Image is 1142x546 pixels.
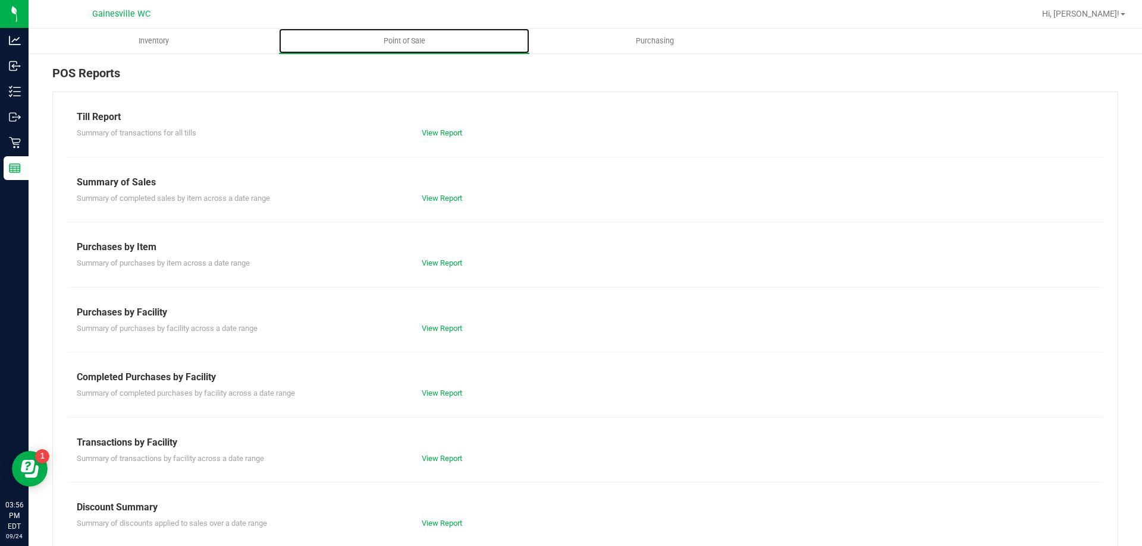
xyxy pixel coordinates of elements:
span: Summary of discounts applied to sales over a date range [77,519,267,528]
a: Purchasing [529,29,780,53]
div: Purchases by Facility [77,305,1094,320]
iframe: Resource center [12,451,48,487]
p: 09/24 [5,532,23,541]
span: Hi, [PERSON_NAME]! [1042,9,1119,18]
iframe: Resource center unread badge [35,449,49,463]
div: Till Report [77,110,1094,124]
a: View Report [422,324,462,333]
a: View Report [422,454,462,463]
a: Point of Sale [279,29,529,53]
inline-svg: Inventory [9,86,21,97]
span: Summary of purchases by facility across a date range [77,324,258,333]
a: View Report [422,194,462,203]
span: Summary of transactions for all tills [77,128,196,137]
span: Summary of completed sales by item across a date range [77,194,270,203]
div: Summary of Sales [77,175,1094,190]
span: Purchasing [620,36,690,46]
span: Inventory [123,36,185,46]
a: View Report [422,389,462,397]
span: Summary of purchases by item across a date range [77,258,250,267]
span: Gainesville WC [92,9,150,19]
inline-svg: Analytics [9,34,21,46]
div: Completed Purchases by Facility [77,370,1094,384]
a: View Report [422,519,462,528]
a: View Report [422,128,462,137]
div: Purchases by Item [77,240,1094,254]
span: Point of Sale [368,36,441,46]
a: View Report [422,258,462,267]
a: Inventory [29,29,279,53]
div: Discount Summary [77,500,1094,515]
span: Summary of completed purchases by facility across a date range [77,389,295,397]
span: Summary of transactions by facility across a date range [77,454,264,463]
div: Transactions by Facility [77,435,1094,450]
inline-svg: Retail [9,137,21,149]
inline-svg: Outbound [9,111,21,123]
p: 03:56 PM EDT [5,500,23,532]
inline-svg: Inbound [9,60,21,72]
div: POS Reports [52,64,1118,91]
inline-svg: Reports [9,162,21,174]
